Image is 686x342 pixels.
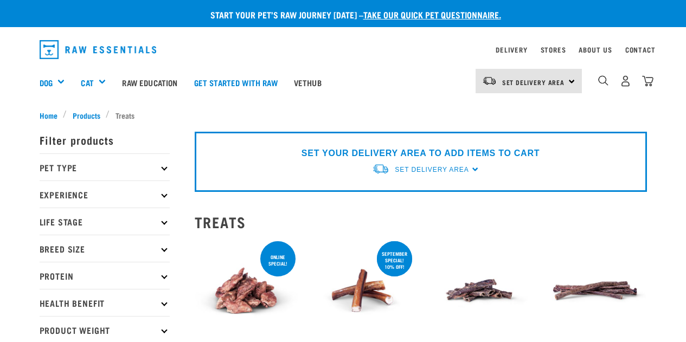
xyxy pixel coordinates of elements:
nav: breadcrumbs [40,109,647,121]
span: Home [40,109,57,121]
div: September special! 10% off! [377,246,412,275]
p: Health Benefit [40,289,170,316]
div: ONLINE SPECIAL! [260,249,296,272]
a: Products [67,109,106,121]
img: home-icon-1@2x.png [598,75,608,86]
p: Breed Size [40,235,170,262]
img: van-moving.png [372,163,389,175]
a: Vethub [286,61,330,104]
img: van-moving.png [482,76,497,86]
p: Experience [40,180,170,208]
span: Set Delivery Area [502,80,565,84]
a: Get started with Raw [186,61,286,104]
p: Life Stage [40,208,170,235]
p: SET YOUR DELIVERY AREA TO ADD ITEMS TO CART [302,147,540,160]
a: Contact [625,48,656,51]
span: Products [73,109,100,121]
a: About Us [579,48,612,51]
a: Delivery [496,48,527,51]
img: Raw Essentials Logo [40,40,157,59]
img: user.png [620,75,631,87]
a: Dog [40,76,53,89]
span: Set Delivery Area [395,166,469,173]
a: Stores [541,48,566,51]
a: Home [40,109,63,121]
p: Pet Type [40,153,170,180]
h2: Treats [195,214,647,230]
p: Filter products [40,126,170,153]
a: Raw Education [114,61,185,104]
nav: dropdown navigation [31,36,656,63]
p: Protein [40,262,170,289]
a: Cat [81,76,93,89]
img: home-icon@2x.png [642,75,653,87]
a: take our quick pet questionnaire. [363,12,501,17]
